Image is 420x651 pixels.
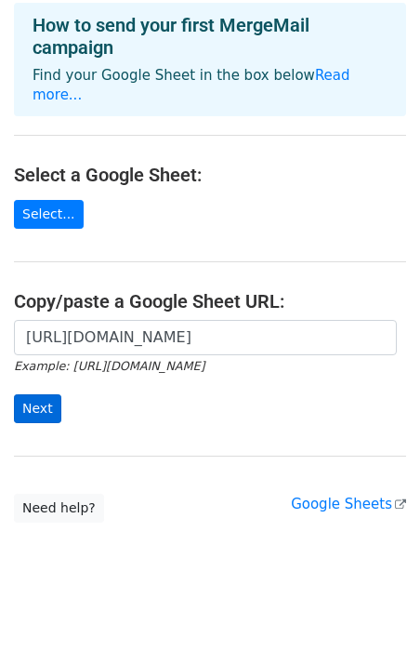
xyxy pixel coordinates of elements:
[14,200,84,229] a: Select...
[33,14,387,59] h4: How to send your first MergeMail campaign
[14,290,406,312] h4: Copy/paste a Google Sheet URL:
[14,320,397,355] input: Paste your Google Sheet URL here
[327,562,420,651] iframe: Chat Widget
[14,359,204,373] small: Example: [URL][DOMAIN_NAME]
[14,164,406,186] h4: Select a Google Sheet:
[33,66,387,105] p: Find your Google Sheet in the box below
[14,394,61,423] input: Next
[33,67,350,103] a: Read more...
[291,496,406,512] a: Google Sheets
[14,494,104,523] a: Need help?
